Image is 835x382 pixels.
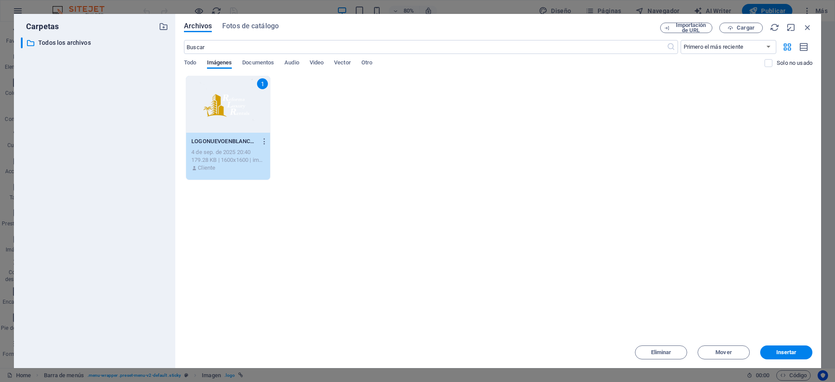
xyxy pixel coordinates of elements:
p: Carpetas [21,21,59,32]
div: ​ [21,37,23,48]
div: 179.28 KB | 1600x1600 | image/png [191,156,265,164]
i: Crear carpeta [159,22,168,31]
button: Mover [698,345,750,359]
span: Importación de URL [673,23,708,33]
input: Buscar [184,40,666,54]
button: Insertar [760,345,812,359]
span: Vector [334,57,351,70]
span: Mover [715,350,731,355]
p: Solo muestra los archivos que no están usándose en el sitio web. Los archivos añadidos durante es... [777,59,812,67]
button: Cargar [719,23,763,33]
span: Documentos [242,57,274,70]
span: Otro [361,57,372,70]
p: Todos los archivos [38,38,152,48]
i: Cerrar [803,23,812,32]
span: Video [310,57,324,70]
span: Cargar [737,25,755,30]
span: Todo [184,57,196,70]
span: Insertar [776,350,797,355]
button: Importación de URL [660,23,712,33]
span: Eliminar [651,350,671,355]
span: Audio [284,57,299,70]
button: Eliminar [635,345,687,359]
div: 4 de sep. de 2025 20:40 [191,148,265,156]
p: Cliente [198,164,215,172]
i: Volver a cargar [770,23,779,32]
div: 1 [257,78,268,89]
span: Imágenes [207,57,232,70]
span: Archivos [184,21,212,31]
p: LOGONUEVOENBLANCO-7fegleB6OKwbOLiAa4zSVg.png [191,137,257,145]
span: Fotos de catálogo [222,21,279,31]
i: Minimizar [786,23,796,32]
